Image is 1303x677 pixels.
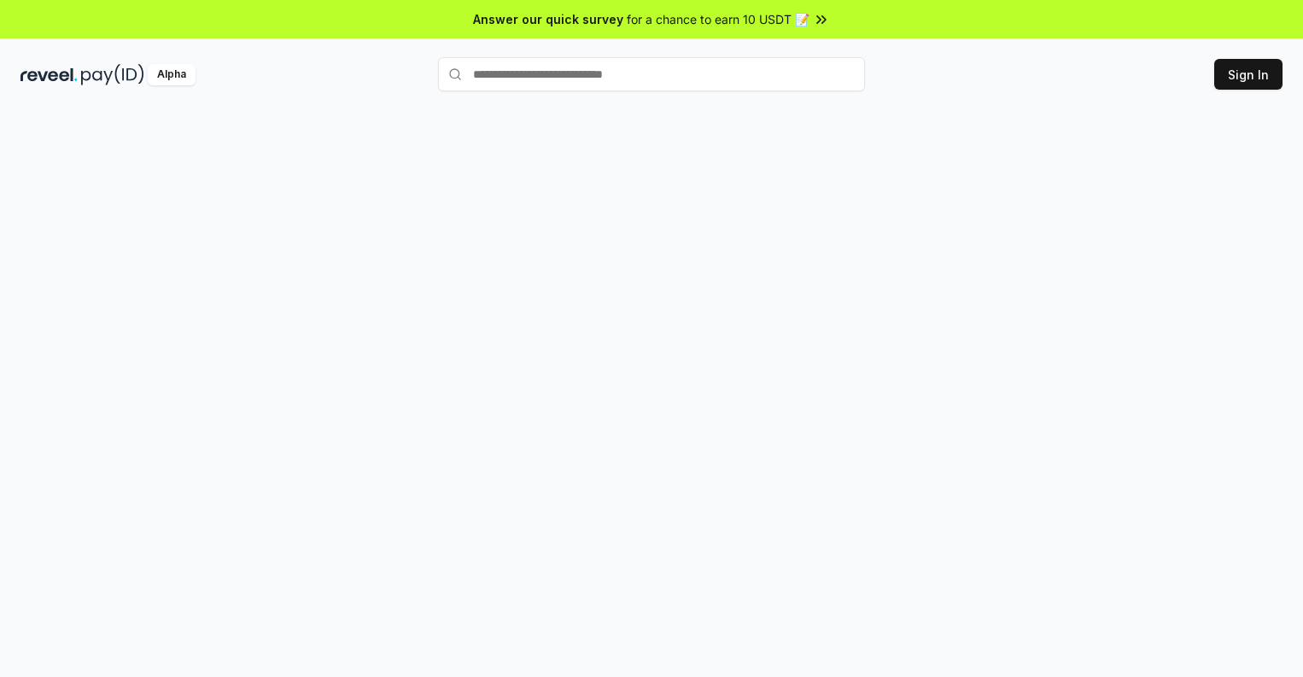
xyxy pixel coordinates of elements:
[81,64,144,85] img: pay_id
[20,64,78,85] img: reveel_dark
[473,10,623,28] span: Answer our quick survey
[627,10,809,28] span: for a chance to earn 10 USDT 📝
[1214,59,1283,90] button: Sign In
[148,64,196,85] div: Alpha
